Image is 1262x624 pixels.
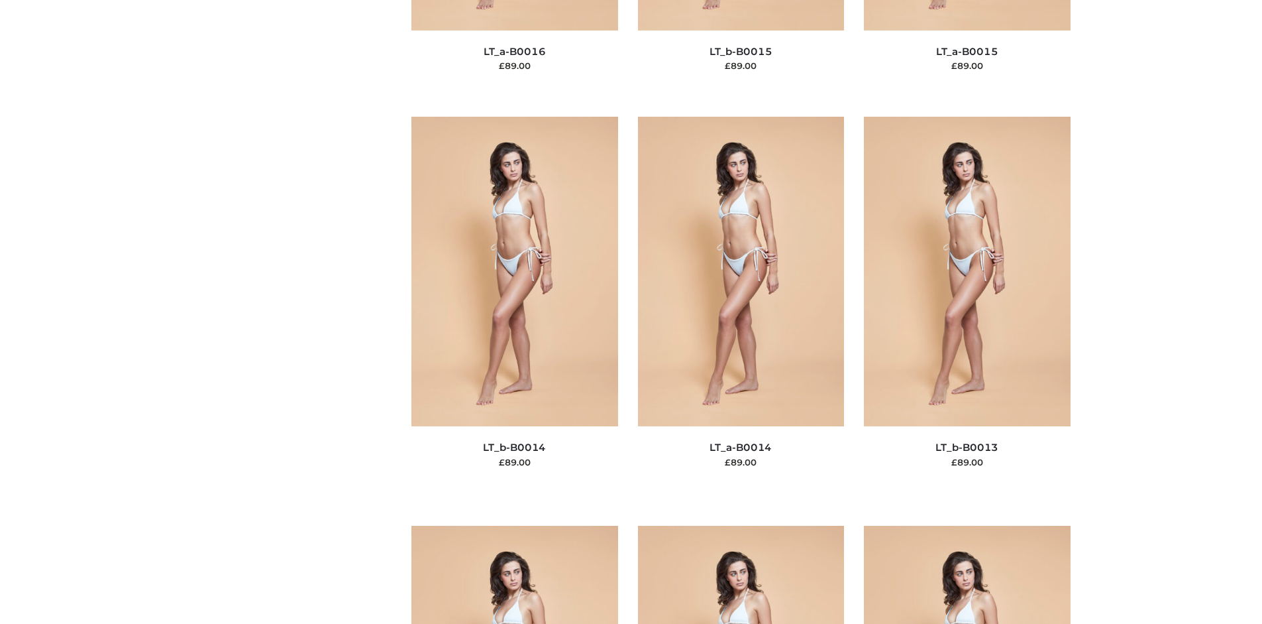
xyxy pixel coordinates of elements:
a: LT_a-B0014 [710,441,772,454]
bdi: 89.00 [951,457,983,468]
bdi: 89.00 [499,457,531,468]
a: LT_a-B0015 [936,45,998,58]
a: LT_b-B0013 [935,441,998,454]
span: £ [499,457,505,468]
a: LT_a-B0016 [484,45,546,58]
span: Back to top [1212,534,1245,568]
a: LT_b-B0015 [710,45,772,58]
span: £ [725,457,731,468]
bdi: 89.00 [951,60,983,71]
img: LT_a-B0014 [638,117,845,426]
span: £ [725,60,731,71]
bdi: 89.00 [499,60,531,71]
span: £ [499,60,505,71]
bdi: 89.00 [725,457,757,468]
bdi: 89.00 [725,60,757,71]
img: LT_b-B0014 [411,117,618,426]
span: £ [951,457,957,468]
a: LT_b-B0014 [483,441,546,454]
img: LT_b-B0013 [864,117,1071,426]
span: £ [951,60,957,71]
